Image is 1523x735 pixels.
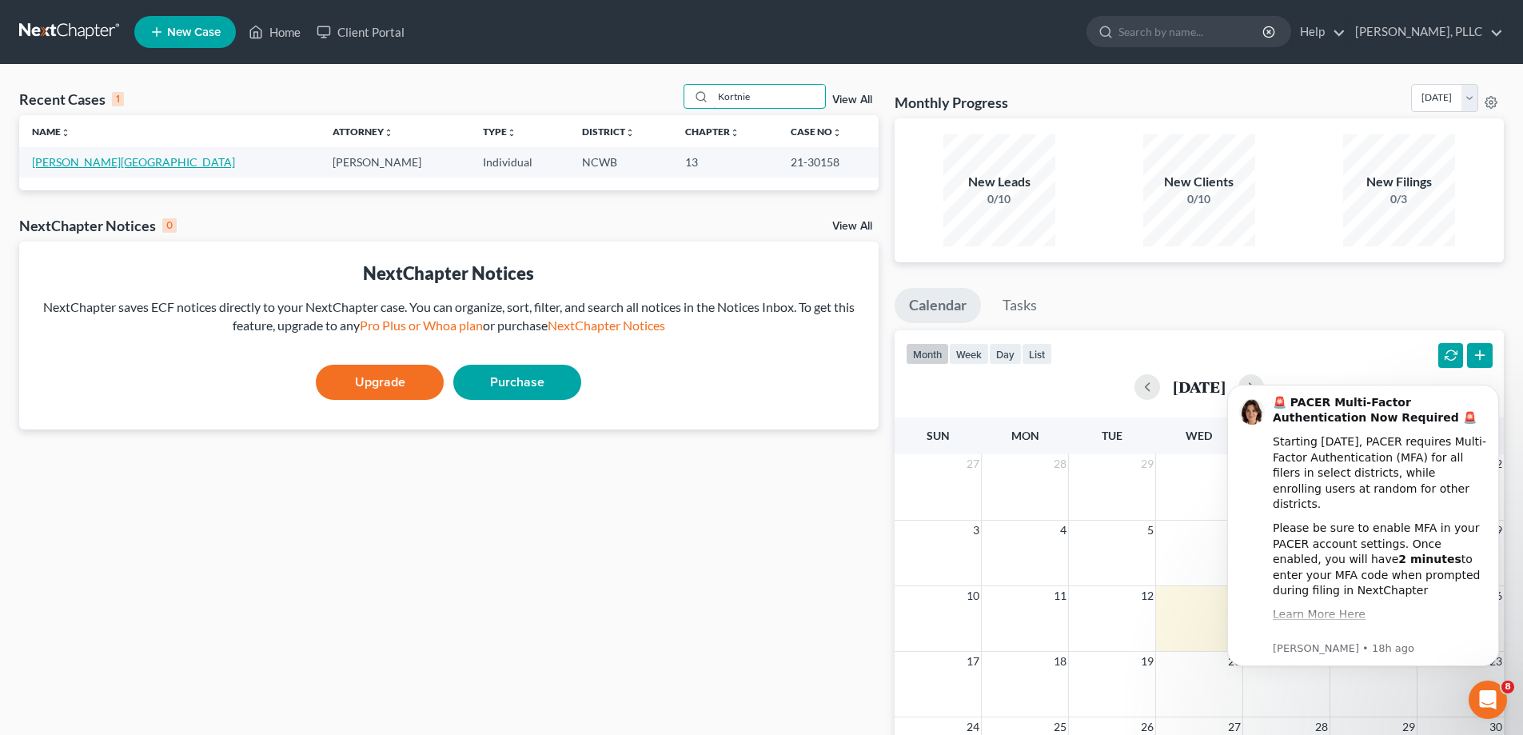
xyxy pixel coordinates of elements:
[965,586,981,605] span: 10
[167,26,221,38] span: New Case
[1052,652,1068,671] span: 18
[32,298,866,335] div: NextChapter saves ECF notices directly to your NextChapter case. You can organize, sort, filter, ...
[989,343,1022,365] button: day
[1146,521,1155,540] span: 5
[19,216,177,235] div: NextChapter Notices
[1011,429,1039,442] span: Mon
[906,343,949,365] button: month
[832,94,872,106] a: View All
[832,128,842,138] i: unfold_more
[685,126,740,138] a: Chapterunfold_more
[778,147,879,177] td: 21-30158
[32,261,866,286] div: NextChapter Notices
[309,18,413,46] a: Client Portal
[943,173,1055,191] div: New Leads
[483,126,516,138] a: Typeunfold_more
[1139,586,1155,605] span: 12
[19,90,124,109] div: Recent Cases
[1501,681,1514,693] span: 8
[1139,652,1155,671] span: 19
[713,85,825,108] input: Search by name...
[943,191,1055,207] div: 0/10
[1173,378,1226,395] h2: [DATE]
[1052,586,1068,605] span: 11
[949,343,989,365] button: week
[548,318,665,333] a: NextChapter Notices
[320,147,470,177] td: [PERSON_NAME]
[1102,429,1122,442] span: Tue
[1469,681,1507,719] iframe: Intercom live chat
[162,218,177,233] div: 0
[988,288,1051,323] a: Tasks
[333,126,393,138] a: Attorneyunfold_more
[895,93,1008,112] h3: Monthly Progress
[316,365,444,400] a: Upgrade
[965,454,981,473] span: 27
[1143,173,1255,191] div: New Clients
[672,147,778,177] td: 13
[625,128,635,138] i: unfold_more
[1143,191,1255,207] div: 0/10
[1343,173,1455,191] div: New Filings
[730,128,740,138] i: unfold_more
[927,429,950,442] span: Sun
[971,521,981,540] span: 3
[832,221,872,232] a: View All
[895,288,981,323] a: Calendar
[470,147,569,177] td: Individual
[32,155,235,169] a: [PERSON_NAME][GEOGRAPHIC_DATA]
[360,318,483,333] a: Pro Plus or Whoa plan
[582,126,635,138] a: Districtunfold_more
[1186,429,1212,442] span: Wed
[1022,343,1052,365] button: list
[1343,191,1455,207] div: 0/3
[453,365,581,400] a: Purchase
[61,128,70,138] i: unfold_more
[384,128,393,138] i: unfold_more
[791,126,842,138] a: Case Nounfold_more
[1139,454,1155,473] span: 29
[965,652,981,671] span: 17
[1347,18,1503,46] a: [PERSON_NAME], PLLC
[32,126,70,138] a: Nameunfold_more
[1059,521,1068,540] span: 4
[507,128,516,138] i: unfold_more
[112,92,124,106] div: 1
[569,147,672,177] td: NCWB
[1052,454,1068,473] span: 28
[1203,361,1523,692] iframe: Intercom notifications message
[1292,18,1346,46] a: Help
[241,18,309,46] a: Home
[1118,17,1265,46] input: Search by name...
